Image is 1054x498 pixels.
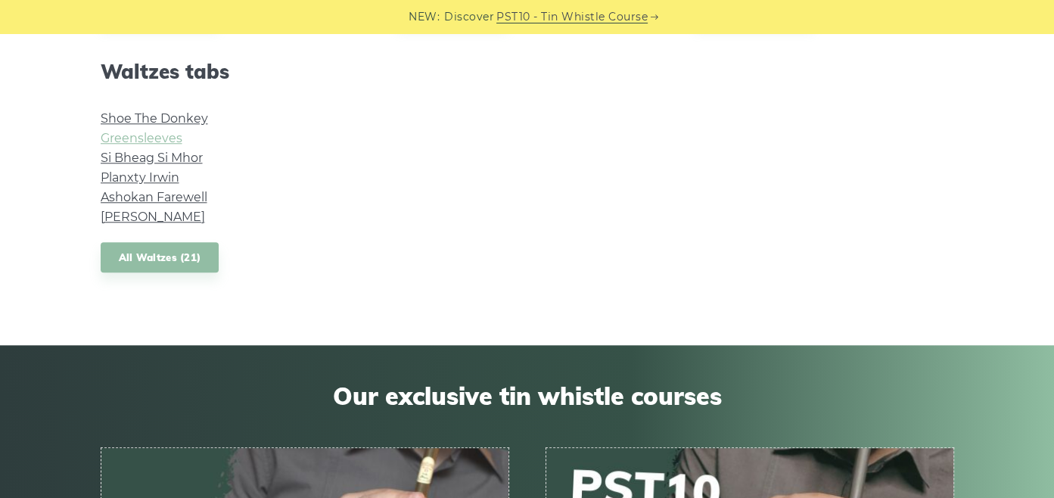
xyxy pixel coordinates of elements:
a: Ashokan Farewell [101,190,207,204]
a: Shoe The Donkey [101,111,208,126]
a: Planxty Irwin [101,170,179,185]
a: PST10 - Tin Whistle Course [496,8,648,26]
span: Discover [444,8,494,26]
span: NEW: [409,8,440,26]
a: All Waltzes (21) [101,242,219,273]
a: [PERSON_NAME] [101,210,205,224]
h2: Waltzes tabs [101,60,361,83]
a: Greensleeves [101,131,182,145]
span: Our exclusive tin whistle courses [101,381,954,410]
a: Si­ Bheag Si­ Mhor [101,151,203,165]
